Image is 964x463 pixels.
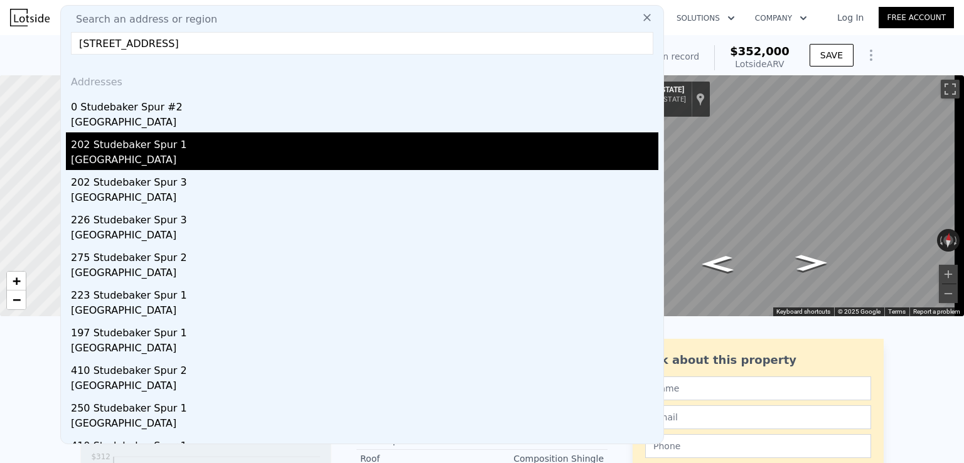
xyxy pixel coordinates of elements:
span: − [13,292,21,307]
a: Terms [888,308,906,315]
input: Email [645,405,871,429]
a: Zoom in [7,272,26,290]
div: [GEOGRAPHIC_DATA] [71,378,658,396]
path: Go East, Colorado St [782,250,841,275]
input: Phone [645,434,871,458]
span: $352,000 [730,45,790,58]
div: 202 Studebaker Spur 3 [71,170,658,190]
a: Log In [822,11,879,24]
div: [GEOGRAPHIC_DATA] [71,303,658,321]
img: Lotside [10,9,50,26]
a: Report a problem [913,308,960,315]
a: Free Account [879,7,954,28]
div: 0 Studebaker Spur #2 [71,95,658,115]
path: Go West, Colorado St [688,252,747,276]
input: Enter an address, city, region, neighborhood or zip code [71,32,653,55]
span: © 2025 Google [838,308,881,315]
div: [GEOGRAPHIC_DATA] [71,190,658,208]
a: Show location on map [696,92,705,106]
button: Solutions [667,7,745,29]
div: [GEOGRAPHIC_DATA] [71,416,658,434]
div: Map [574,75,964,316]
div: 226 Studebaker Spur 3 [71,208,658,228]
button: Reset the view [943,228,955,252]
button: SAVE [810,44,854,67]
button: Rotate counterclockwise [937,229,944,252]
a: Zoom out [7,290,26,309]
div: [GEOGRAPHIC_DATA] [71,152,658,170]
span: + [13,273,21,289]
div: 250 Studebaker Spur 1 [71,396,658,416]
div: Lotside ARV [730,58,790,70]
input: Name [645,376,871,400]
div: Addresses [66,65,658,95]
button: Toggle fullscreen view [941,80,960,98]
div: 410 Studebaker Spur 1 [71,434,658,454]
div: 223 Studebaker Spur 1 [71,283,658,303]
div: [GEOGRAPHIC_DATA] [71,115,658,132]
button: Keyboard shortcuts [776,307,830,316]
tspan: $312 [91,452,110,461]
div: [GEOGRAPHIC_DATA] [71,228,658,245]
div: 197 Studebaker Spur 1 [71,321,658,341]
button: Show Options [859,43,884,68]
span: Search an address or region [66,12,217,27]
button: Rotate clockwise [953,229,960,252]
div: [GEOGRAPHIC_DATA] [71,265,658,283]
div: 275 Studebaker Spur 2 [71,245,658,265]
div: Ask about this property [645,351,871,369]
button: Company [745,7,817,29]
button: Zoom in [939,265,958,284]
div: 410 Studebaker Spur 2 [71,358,658,378]
div: [GEOGRAPHIC_DATA] [71,341,658,358]
button: Zoom out [939,284,958,303]
div: Street View [574,75,964,316]
div: 202 Studebaker Spur 1 [71,132,658,152]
